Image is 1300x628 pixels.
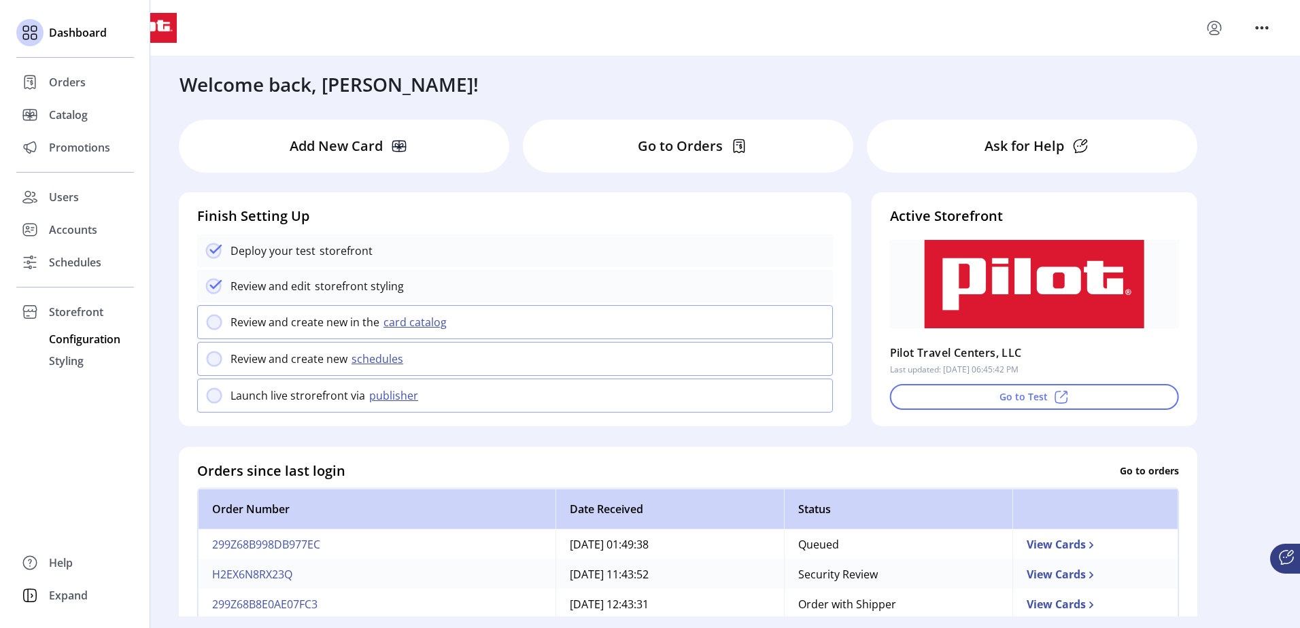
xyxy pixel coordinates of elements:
[638,136,723,156] p: Go to Orders
[890,206,1179,226] h4: Active Storefront
[198,589,555,618] td: 299Z68B8E0AE07FC3
[49,189,79,205] span: Users
[49,74,86,90] span: Orders
[555,589,784,618] td: [DATE] 12:43:31
[230,278,311,294] p: Review and edit
[1012,589,1178,618] td: View Cards
[555,488,784,529] th: Date Received
[197,460,345,481] h4: Orders since last login
[784,529,1012,559] td: Queued
[555,529,784,559] td: [DATE] 01:49:38
[290,136,383,156] p: Add New Card
[1203,17,1225,39] button: menu
[890,384,1179,410] button: Go to Test
[197,206,833,226] h4: Finish Setting Up
[1012,559,1178,589] td: View Cards
[49,254,101,271] span: Schedules
[230,351,347,367] p: Review and create new
[49,222,97,238] span: Accounts
[784,559,1012,589] td: Security Review
[49,304,103,320] span: Storefront
[198,488,555,529] th: Order Number
[198,559,555,589] td: H2EX6N8RX23Q
[890,364,1019,376] p: Last updated: [DATE] 06:45:42 PM
[230,314,379,330] p: Review and create new in the
[49,555,73,571] span: Help
[1012,529,1178,559] td: View Cards
[49,353,84,369] span: Styling
[365,387,426,404] button: publisher
[890,342,1022,364] p: Pilot Travel Centers, LLC
[230,387,365,404] p: Launch live strorefront via
[49,331,120,347] span: Configuration
[198,529,555,559] td: 299Z68B998DB977EC
[1120,464,1179,478] p: Go to orders
[555,559,784,589] td: [DATE] 11:43:52
[784,589,1012,618] td: Order with Shipper
[230,243,315,259] p: Deploy your test
[49,587,88,604] span: Expand
[49,107,88,123] span: Catalog
[315,243,373,259] p: storefront
[179,70,479,99] h3: Welcome back, [PERSON_NAME]!
[784,488,1012,529] th: Status
[49,24,107,41] span: Dashboard
[379,314,455,330] button: card catalog
[1251,17,1273,39] button: menu
[311,278,404,294] p: storefront styling
[985,136,1064,156] p: Ask for Help
[49,139,110,156] span: Promotions
[347,351,411,367] button: schedules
